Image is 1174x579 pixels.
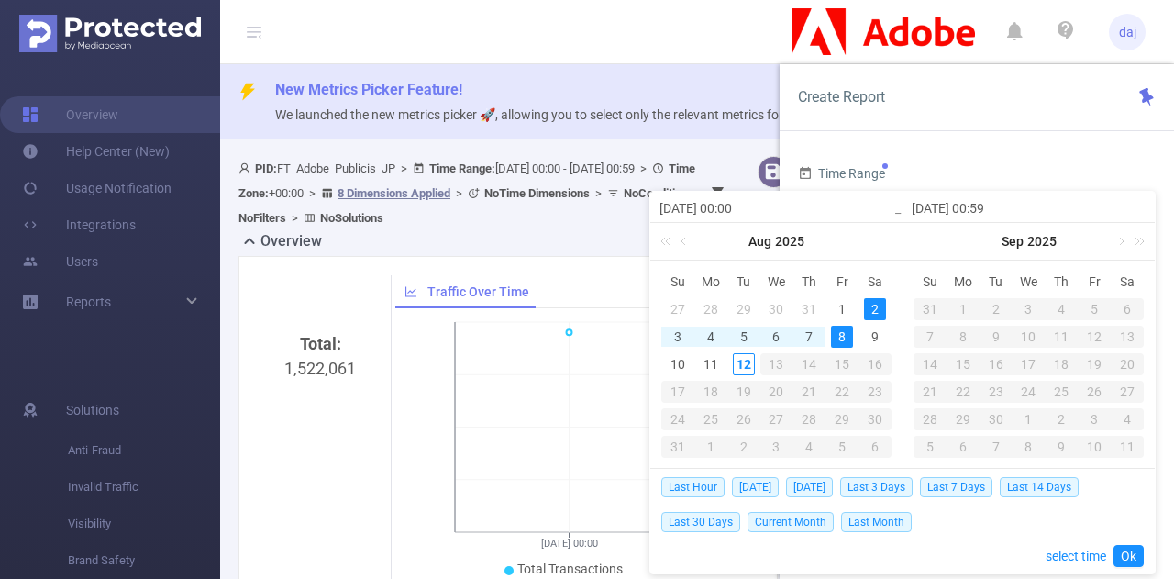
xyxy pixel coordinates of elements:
[661,433,694,461] td: August 31, 2025
[450,186,468,200] span: >
[22,96,118,133] a: Overview
[792,323,825,351] td: August 7, 2025
[760,353,793,375] div: 13
[694,381,727,403] div: 18
[760,406,793,433] td: August 27, 2025
[1111,408,1144,430] div: 4
[825,381,858,403] div: 22
[980,433,1013,461] td: October 7, 2025
[300,334,341,353] b: Total:
[1111,436,1144,458] div: 11
[661,351,694,378] td: August 10, 2025
[792,408,825,430] div: 28
[1013,351,1046,378] td: September 17, 2025
[694,273,727,290] span: Mo
[765,326,787,348] div: 6
[66,284,111,320] a: Reports
[1078,295,1111,323] td: September 5, 2025
[727,273,760,290] span: Tu
[858,268,892,295] th: Sat
[792,433,825,461] td: September 4, 2025
[68,542,220,579] span: Brand Safety
[798,326,820,348] div: 7
[732,477,779,497] span: [DATE]
[1078,408,1111,430] div: 3
[517,562,623,576] span: Total Transactions
[825,378,858,406] td: August 22, 2025
[255,161,277,175] b: PID:
[765,298,787,320] div: 30
[858,378,892,406] td: August 23, 2025
[694,378,727,406] td: August 18, 2025
[1000,477,1079,497] span: Last 14 Days
[1111,323,1144,351] td: September 13, 2025
[1111,268,1144,295] th: Sat
[947,273,980,290] span: Mo
[700,298,722,320] div: 28
[661,406,694,433] td: August 24, 2025
[980,273,1013,290] span: Tu
[667,298,689,320] div: 27
[1078,326,1111,348] div: 12
[68,469,220,506] span: Invalid Traffic
[825,351,858,378] td: August 15, 2025
[1045,433,1078,461] td: October 9, 2025
[980,351,1013,378] td: September 16, 2025
[792,378,825,406] td: August 21, 2025
[427,284,529,299] span: Traffic Over Time
[947,351,980,378] td: September 15, 2025
[19,15,201,52] img: Protected Media
[727,406,760,433] td: August 26, 2025
[727,433,760,461] td: September 2, 2025
[760,378,793,406] td: August 20, 2025
[1045,295,1078,323] td: September 4, 2025
[760,268,793,295] th: Wed
[275,107,1059,122] span: We launched the new metrics picker 🚀, allowing you to select only the relevant metrics for your e...
[1078,378,1111,406] td: September 26, 2025
[661,378,694,406] td: August 17, 2025
[825,268,858,295] th: Fri
[657,223,681,260] a: Last year (Control + left)
[914,378,947,406] td: September 21, 2025
[947,295,980,323] td: September 1, 2025
[1078,323,1111,351] td: September 12, 2025
[825,323,858,351] td: August 8, 2025
[260,230,322,252] h2: Overview
[727,295,760,323] td: July 29, 2025
[947,378,980,406] td: September 22, 2025
[792,353,825,375] div: 14
[920,477,992,497] span: Last 7 Days
[831,326,853,348] div: 8
[1111,298,1144,320] div: 6
[792,295,825,323] td: July 31, 2025
[914,436,947,458] div: 5
[980,326,1013,348] div: 9
[733,326,755,348] div: 5
[700,353,722,375] div: 11
[947,408,980,430] div: 29
[661,381,694,403] div: 17
[484,186,590,200] b: No Time Dimensions
[858,323,892,351] td: August 9, 2025
[1013,273,1046,290] span: We
[694,295,727,323] td: July 28, 2025
[238,211,286,225] b: No Filters
[1045,351,1078,378] td: September 18, 2025
[1013,406,1046,433] td: October 1, 2025
[792,273,825,290] span: Th
[694,408,727,430] div: 25
[1078,268,1111,295] th: Fri
[864,298,886,320] div: 2
[980,381,1013,403] div: 23
[786,477,833,497] span: [DATE]
[1045,298,1078,320] div: 4
[760,295,793,323] td: July 30, 2025
[1045,353,1078,375] div: 18
[825,273,858,290] span: Fr
[914,268,947,295] th: Sun
[858,381,892,403] div: 23
[733,298,755,320] div: 29
[1113,545,1144,567] a: Ok
[1111,433,1144,461] td: October 11, 2025
[727,436,760,458] div: 2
